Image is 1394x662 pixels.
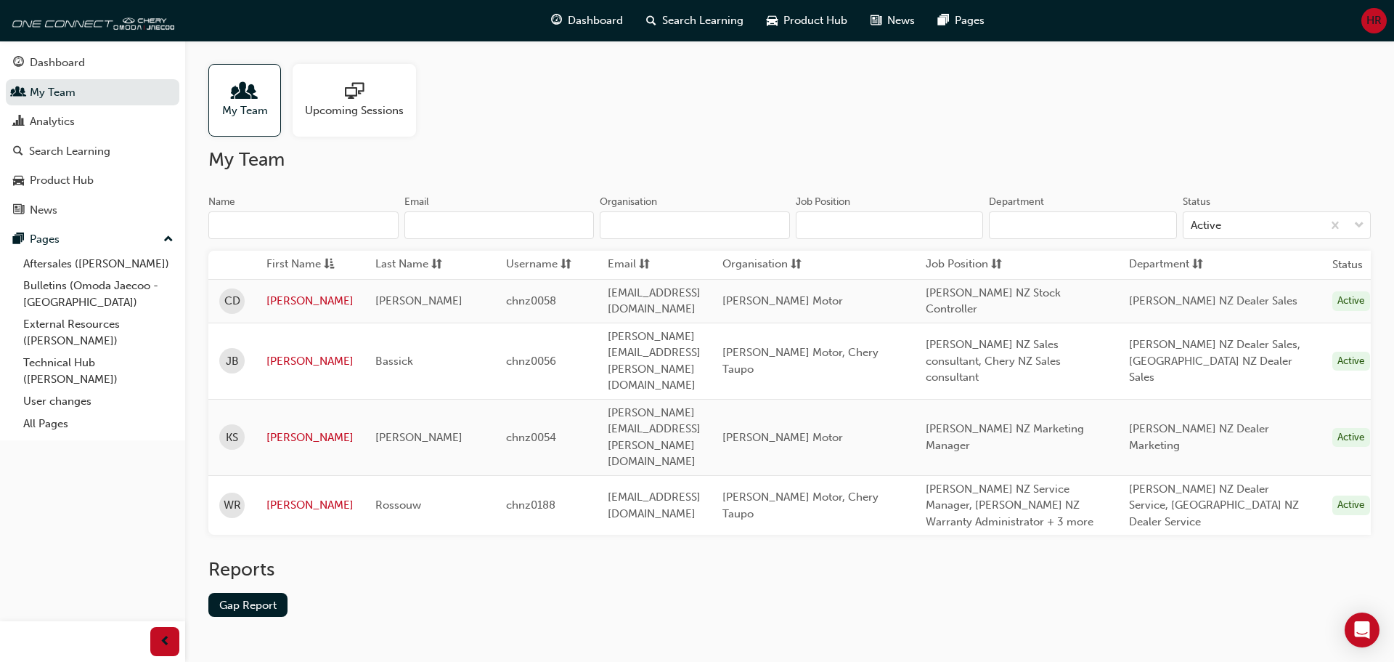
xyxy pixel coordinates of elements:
[1366,12,1382,29] span: HR
[608,286,701,316] span: [EMAIL_ADDRESS][DOMAIN_NAME]
[796,211,984,239] input: Job Position
[1354,217,1364,235] span: down-icon
[991,256,1002,274] span: sorting-icon
[955,12,985,29] span: Pages
[796,195,850,209] div: Job Position
[305,102,404,119] span: Upcoming Sessions
[226,353,239,370] span: JB
[13,145,23,158] span: search-icon
[608,256,688,274] button: Emailsorting-icon
[783,12,847,29] span: Product Hub
[235,82,254,102] span: people-icon
[1345,613,1379,647] div: Open Intercom Messenger
[989,211,1177,239] input: Department
[224,293,240,310] span: CD
[600,195,657,209] div: Organisation
[6,47,179,226] button: DashboardMy TeamAnalyticsSearch LearningProduct HubNews
[17,352,179,390] a: Technical Hub ([PERSON_NAME])
[926,256,988,274] span: Job Position
[13,174,24,187] span: car-icon
[1129,338,1300,384] span: [PERSON_NAME] NZ Dealer Sales, [GEOGRAPHIC_DATA] NZ Dealer Sales
[375,498,421,512] span: Rossouw
[13,116,24,129] span: chart-icon
[17,253,179,275] a: Aftersales ([PERSON_NAME])
[208,593,288,617] a: Gap Report
[938,12,949,30] span: pages-icon
[13,57,24,70] span: guage-icon
[375,431,462,444] span: [PERSON_NAME]
[17,390,179,413] a: User changes
[1129,483,1299,528] span: [PERSON_NAME] NZ Dealer Service, [GEOGRAPHIC_DATA] NZ Dealer Service
[208,558,1371,581] h2: Reports
[755,6,859,36] a: car-iconProduct Hub
[1332,291,1370,311] div: Active
[6,197,179,224] a: News
[266,429,354,446] a: [PERSON_NAME]
[539,6,635,36] a: guage-iconDashboard
[375,256,428,274] span: Last Name
[208,211,399,239] input: Name
[1332,428,1370,448] div: Active
[506,355,556,368] span: chnz0056
[722,346,879,376] span: [PERSON_NAME] Motor, Chery Taupo
[30,231,60,248] div: Pages
[160,633,171,651] span: prev-icon
[29,143,110,160] div: Search Learning
[30,172,94,189] div: Product Hub
[1129,422,1269,452] span: [PERSON_NAME] NZ Dealer Marketing
[1129,256,1209,274] button: Departmentsorting-icon
[926,286,1061,316] span: [PERSON_NAME] NZ Stock Controller
[600,211,790,239] input: Organisation
[506,498,555,512] span: chnz0188
[1192,256,1203,274] span: sorting-icon
[639,256,650,274] span: sorting-icon
[293,64,428,137] a: Upcoming Sessions
[608,330,701,392] span: [PERSON_NAME][EMAIL_ADDRESS][PERSON_NAME][DOMAIN_NAME]
[608,491,701,520] span: [EMAIL_ADDRESS][DOMAIN_NAME]
[506,256,586,274] button: Usernamesorting-icon
[6,79,179,106] a: My Team
[224,497,241,514] span: WR
[17,313,179,352] a: External Resources ([PERSON_NAME])
[1191,217,1221,234] div: Active
[1332,352,1370,371] div: Active
[871,12,881,30] span: news-icon
[989,195,1044,209] div: Department
[266,497,354,514] a: [PERSON_NAME]
[926,256,1006,274] button: Job Positionsorting-icon
[1129,294,1297,307] span: [PERSON_NAME] NZ Dealer Sales
[324,256,335,274] span: asc-icon
[662,12,743,29] span: Search Learning
[163,230,174,249] span: up-icon
[568,12,623,29] span: Dashboard
[635,6,755,36] a: search-iconSearch Learning
[887,12,915,29] span: News
[926,338,1061,384] span: [PERSON_NAME] NZ Sales consultant, Chery NZ Sales consultant
[1129,256,1189,274] span: Department
[30,113,75,130] div: Analytics
[767,12,778,30] span: car-icon
[722,256,802,274] button: Organisationsorting-icon
[646,12,656,30] span: search-icon
[722,431,843,444] span: [PERSON_NAME] Motor
[551,12,562,30] span: guage-icon
[222,102,268,119] span: My Team
[17,275,179,313] a: Bulletins (Omoda Jaecoo - [GEOGRAPHIC_DATA])
[608,406,701,469] span: [PERSON_NAME][EMAIL_ADDRESS][PERSON_NAME][DOMAIN_NAME]
[404,211,595,239] input: Email
[926,422,1084,452] span: [PERSON_NAME] NZ Marketing Manager
[6,108,179,135] a: Analytics
[506,256,558,274] span: Username
[6,226,179,253] button: Pages
[13,86,24,100] span: people-icon
[722,294,843,307] span: [PERSON_NAME] Motor
[266,256,346,274] button: First Nameasc-icon
[375,294,462,307] span: [PERSON_NAME]
[266,293,354,310] a: [PERSON_NAME]
[30,202,57,219] div: News
[722,256,788,274] span: Organisation
[7,6,174,35] img: oneconnect
[208,64,293,137] a: My Team
[266,256,321,274] span: First Name
[345,82,364,102] span: sessionType_ONLINE_URL-icon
